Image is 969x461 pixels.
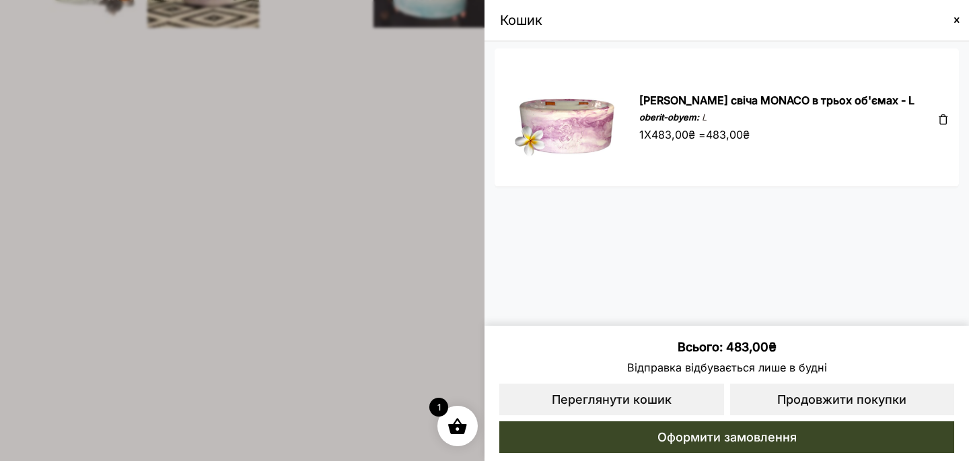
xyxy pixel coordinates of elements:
[639,127,931,143] div: X
[500,10,542,30] span: Кошик
[429,398,448,417] span: 1
[702,111,707,123] p: L
[498,382,725,417] a: Переглянути кошик
[698,127,750,143] span: =
[651,128,695,141] bdi: 483,00
[678,340,726,354] span: Всього
[688,127,695,143] span: ₴
[639,127,644,143] span: 1
[639,111,699,125] dt: oberit-obyem:
[743,127,750,143] span: ₴
[768,340,777,354] span: ₴
[498,420,956,454] a: Оформити замовлення
[639,94,914,107] a: [PERSON_NAME] свіча MONACO в трьох об'ємах - L
[706,128,750,141] bdi: 483,00
[498,359,956,376] span: Відправка відбувається лише в будні
[729,382,956,417] a: Продовжити покупки
[726,340,777,354] bdi: 483,00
